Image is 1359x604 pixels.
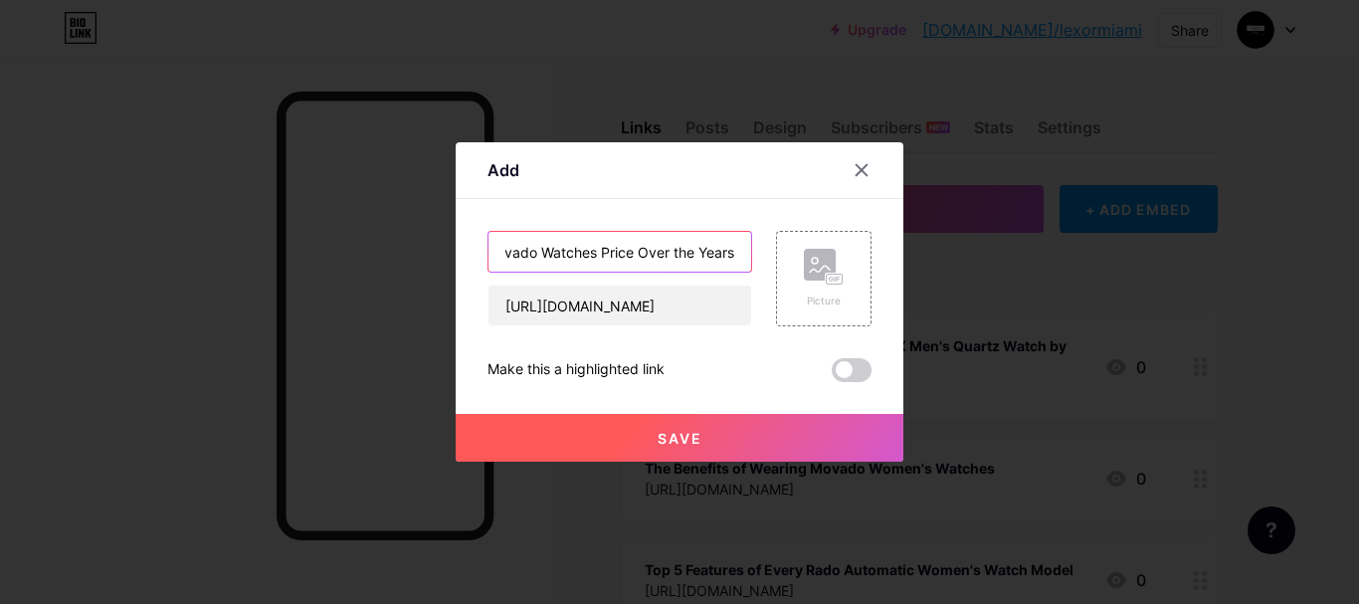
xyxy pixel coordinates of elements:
[488,286,751,325] input: URL
[488,232,751,272] input: Title
[804,294,844,308] div: Picture
[487,358,665,382] div: Make this a highlighted link
[487,158,519,182] div: Add
[658,430,702,447] span: Save
[456,414,903,462] button: Save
